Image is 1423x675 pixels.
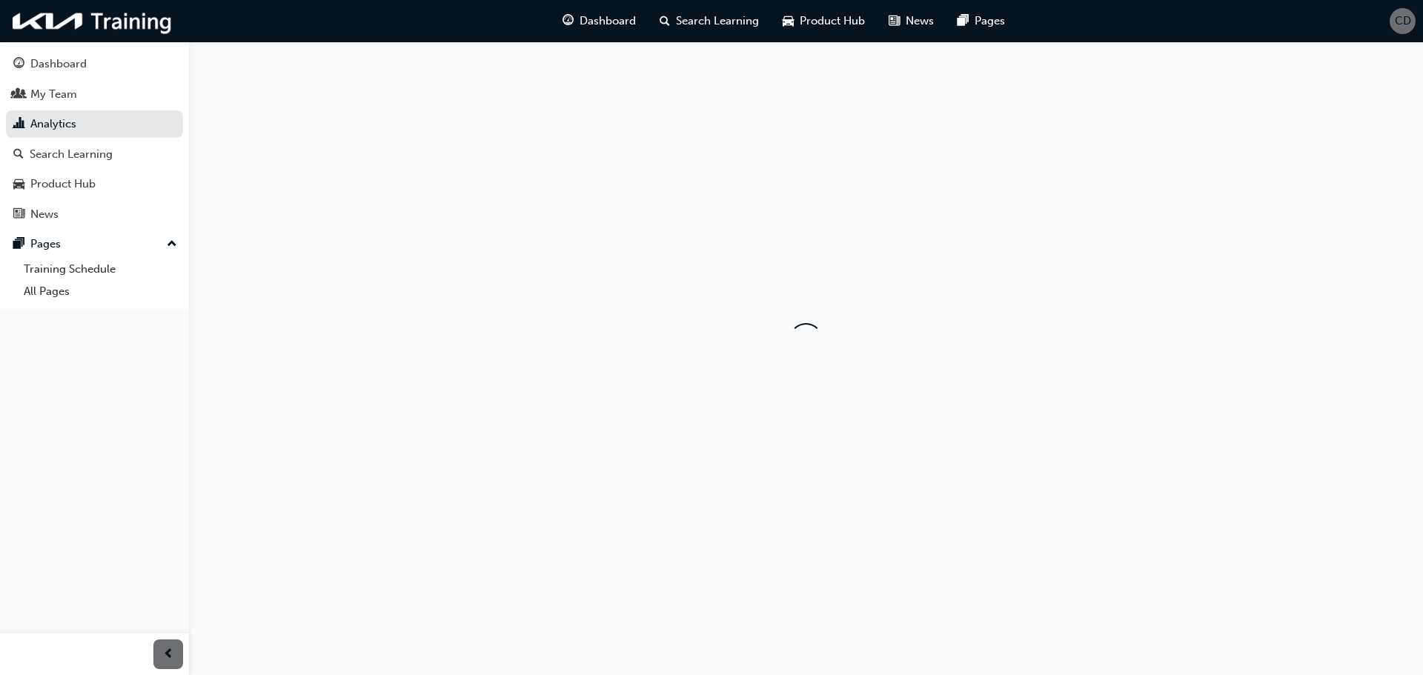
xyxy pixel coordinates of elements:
span: guage-icon [13,58,24,71]
img: kia-training [7,6,178,36]
button: DashboardMy TeamAnalyticsSearch LearningProduct HubNews [6,47,183,230]
span: Search Learning [676,13,759,30]
a: news-iconNews [877,6,946,36]
span: up-icon [167,235,177,254]
div: My Team [30,86,77,103]
span: pages-icon [13,238,24,251]
a: search-iconSearch Learning [648,6,771,36]
span: car-icon [783,12,794,30]
button: Pages [6,230,183,258]
a: All Pages [18,280,183,303]
div: Product Hub [30,176,96,193]
button: CD [1390,8,1416,34]
a: Analytics [6,110,183,138]
span: Dashboard [580,13,636,30]
a: Search Learning [6,141,183,168]
span: chart-icon [13,118,24,131]
span: Pages [975,13,1005,30]
span: news-icon [889,12,900,30]
div: News [30,206,59,223]
span: CD [1395,13,1411,30]
span: News [906,13,934,30]
span: Product Hub [800,13,865,30]
div: Dashboard [30,56,87,73]
a: News [6,201,183,228]
div: Search Learning [30,146,113,163]
span: prev-icon [163,645,174,664]
a: pages-iconPages [946,6,1017,36]
a: guage-iconDashboard [551,6,648,36]
span: car-icon [13,178,24,191]
span: people-icon [13,88,24,102]
div: Pages [30,236,61,253]
a: Dashboard [6,50,183,78]
span: pages-icon [958,12,969,30]
a: Product Hub [6,170,183,198]
a: My Team [6,81,183,108]
span: search-icon [13,148,24,162]
span: search-icon [660,12,670,30]
span: guage-icon [563,12,574,30]
a: car-iconProduct Hub [771,6,877,36]
a: Training Schedule [18,258,183,281]
span: news-icon [13,208,24,222]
